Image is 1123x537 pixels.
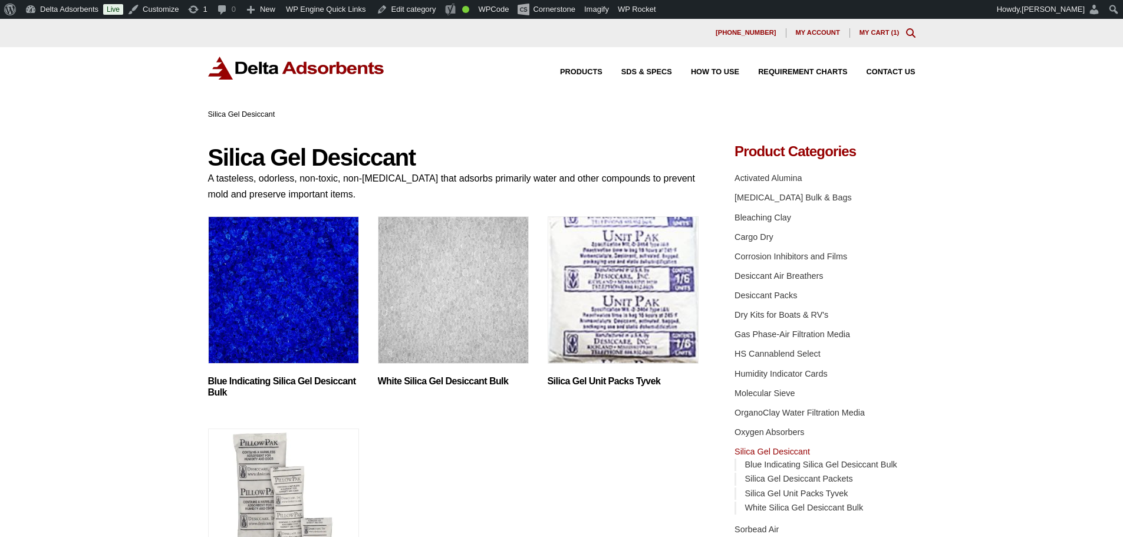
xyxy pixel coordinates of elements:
h1: Silica Gel Desiccant [208,144,700,170]
img: White Silica Gel Desiccant Bulk [378,216,529,364]
a: OrganoClay Water Filtration Media [735,408,865,417]
span: My account [796,29,840,36]
span: Silica Gel Desiccant [208,110,275,118]
div: Good [462,6,469,13]
a: SDS & SPECS [602,68,672,76]
a: White Silica Gel Desiccant Bulk [745,503,863,512]
a: Desiccant Packs [735,291,797,300]
h2: White Silica Gel Desiccant Bulk [378,375,529,387]
a: Silica Gel Desiccant [735,447,810,456]
img: Delta Adsorbents [208,57,385,80]
span: 1 [893,29,897,36]
h2: Blue Indicating Silica Gel Desiccant Bulk [208,375,359,398]
a: Gas Phase-Air Filtration Media [735,330,850,339]
span: How to Use [691,68,739,76]
span: [PERSON_NAME] [1022,5,1085,14]
h2: Silica Gel Unit Packs Tyvek [548,375,699,387]
a: Visit product category White Silica Gel Desiccant Bulk [378,216,529,387]
a: Contact Us [848,68,915,76]
a: Visit product category Blue Indicating Silica Gel Desiccant Bulk [208,216,359,398]
a: Molecular Sieve [735,388,795,398]
span: Requirement Charts [758,68,847,76]
a: Silica Gel Unit Packs Tyvek [745,489,848,498]
a: Sorbead Air [735,525,779,534]
a: Desiccant Air Breathers [735,271,823,281]
a: Humidity Indicator Cards [735,369,828,378]
a: Live [103,4,123,15]
a: Requirement Charts [739,68,847,76]
a: Silica Gel Desiccant Packets [745,474,852,483]
a: Blue Indicating Silica Gel Desiccant Bulk [745,460,897,469]
a: Products [541,68,602,76]
a: Dry Kits for Boats & RV's [735,310,828,319]
span: Products [560,68,602,76]
a: [MEDICAL_DATA] Bulk & Bags [735,193,852,202]
a: Visit product category Silica Gel Unit Packs Tyvek [548,216,699,387]
a: Oxygen Absorbers [735,427,804,437]
a: How to Use [672,68,739,76]
h4: Product Categories [735,144,915,159]
div: Toggle Modal Content [906,28,915,38]
span: [PHONE_NUMBER] [716,29,776,36]
a: Activated Alumina [735,173,802,183]
a: HS Cannablend Select [735,349,821,358]
a: Corrosion Inhibitors and Films [735,252,847,261]
span: Contact Us [867,68,915,76]
a: Cargo Dry [735,232,773,242]
a: My account [786,28,850,38]
a: My Cart (1) [859,29,900,36]
p: A tasteless, odorless, non-toxic, non-[MEDICAL_DATA] that adsorbs primarily water and other compo... [208,170,700,202]
a: Bleaching Clay [735,213,791,222]
span: SDS & SPECS [621,68,672,76]
img: Silica Gel Unit Packs Tyvek [548,216,699,364]
img: Blue Indicating Silica Gel Desiccant Bulk [208,216,359,364]
a: [PHONE_NUMBER] [706,28,786,38]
